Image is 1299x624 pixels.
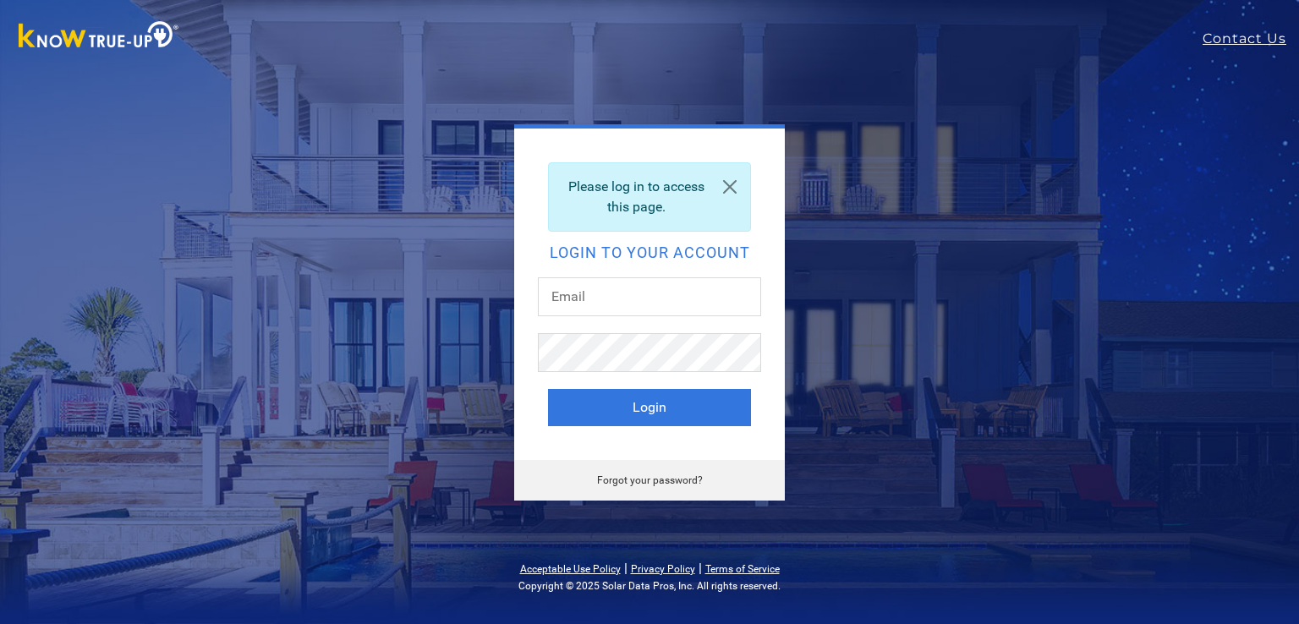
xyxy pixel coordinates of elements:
[631,563,695,575] a: Privacy Policy
[1203,29,1299,49] a: Contact Us
[548,389,751,426] button: Login
[548,245,751,260] h2: Login to your account
[699,560,702,576] span: |
[710,163,750,211] a: Close
[624,560,628,576] span: |
[10,18,188,56] img: Know True-Up
[597,474,703,486] a: Forgot your password?
[548,162,751,232] div: Please log in to access this page.
[538,277,761,316] input: Email
[520,563,621,575] a: Acceptable Use Policy
[705,563,780,575] a: Terms of Service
